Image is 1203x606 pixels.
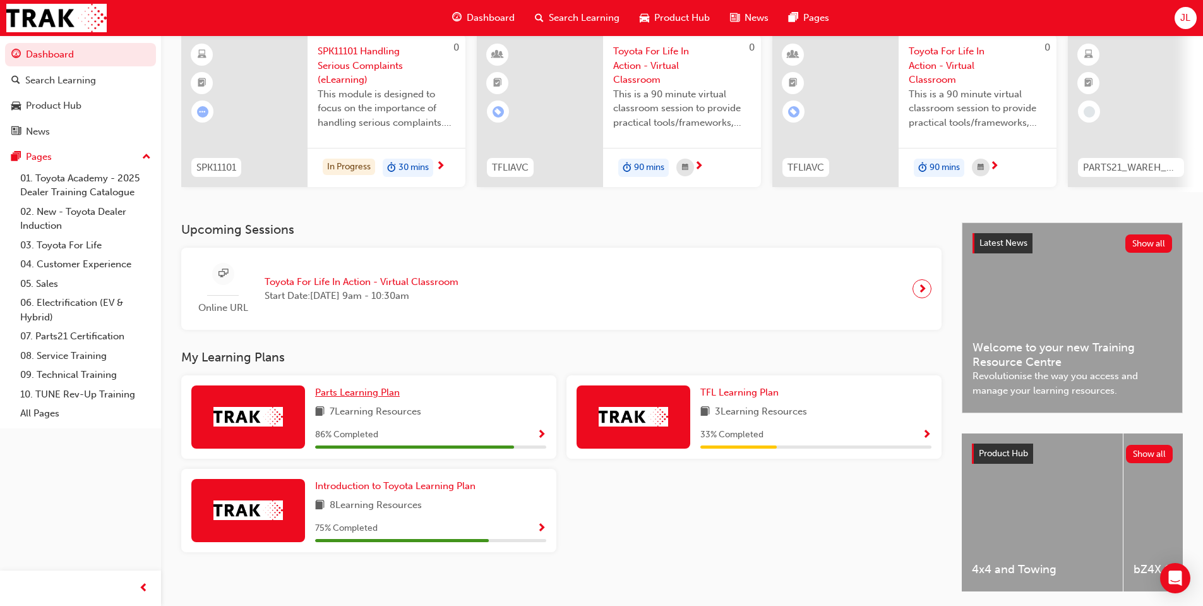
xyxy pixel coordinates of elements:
a: Product HubShow all [972,444,1173,464]
span: learningRecordVerb_ENROLL-icon [493,106,504,118]
a: All Pages [15,404,156,423]
a: 04. Customer Experience [15,255,156,274]
a: 4x4 and Towing [962,433,1123,591]
a: 0TFLIAVCToyota For Life In Action - Virtual ClassroomThis is a 90 minute virtual classroom sessio... [477,34,761,187]
span: Online URL [191,301,254,315]
span: next-icon [694,161,703,173]
span: search-icon [11,75,20,87]
span: 0 [1044,42,1050,53]
a: 01. Toyota Academy - 2025 Dealer Training Catalogue [15,169,156,202]
span: Parts Learning Plan [315,387,400,398]
span: guage-icon [452,10,462,26]
span: 86 % Completed [315,428,378,442]
span: search-icon [535,10,544,26]
span: 4x4 and Towing [972,562,1113,577]
span: learningResourceType_ELEARNING-icon [1084,47,1093,63]
button: DashboardSearch LearningProduct HubNews [5,40,156,145]
a: 0TFLIAVCToyota For Life In Action - Virtual ClassroomThis is a 90 minute virtual classroom sessio... [772,34,1056,187]
span: This module is designed to focus on the importance of handling serious complaints. To provide a c... [318,87,455,130]
div: News [26,124,50,139]
span: Show Progress [537,523,546,535]
button: Pages [5,145,156,169]
div: Open Intercom Messenger [1160,563,1190,593]
span: next-icon [436,161,445,173]
span: book-icon [315,404,325,420]
a: pages-iconPages [779,5,839,31]
div: In Progress [323,159,375,176]
button: Show all [1125,234,1173,253]
span: guage-icon [11,49,21,61]
button: Show Progress [537,521,546,536]
span: learningResourceType_INSTRUCTOR_LED-icon [789,47,798,63]
a: news-iconNews [720,5,779,31]
span: calendar-icon [682,160,688,176]
span: news-icon [11,126,21,138]
span: 90 mins [930,161,960,175]
span: Product Hub [654,11,710,25]
span: SPK11101 [196,161,236,175]
span: TFLIAVC [492,161,529,175]
a: 02. New - Toyota Dealer Induction [15,202,156,236]
img: Trak [6,4,107,32]
a: car-iconProduct Hub [630,5,720,31]
span: This is a 90 minute virtual classroom session to provide practical tools/frameworks, behaviours a... [909,87,1046,130]
span: 30 mins [398,161,429,175]
a: Dashboard [5,43,156,66]
a: 07. Parts21 Certification [15,327,156,346]
a: 09. Technical Training [15,365,156,385]
span: 0 [453,42,459,53]
a: 08. Service Training [15,346,156,366]
span: calendar-icon [978,160,984,176]
span: pages-icon [789,10,798,26]
span: Show Progress [922,430,931,441]
a: 0SPK11101SPK11101 Handling Serious Complaints (eLearning)This module is designed to focus on the ... [181,34,465,187]
div: Product Hub [26,99,81,113]
span: car-icon [640,10,649,26]
span: Toyota For Life In Action - Virtual Classroom [613,44,751,87]
span: TFL Learning Plan [700,387,779,398]
span: duration-icon [387,160,396,176]
span: learningRecordVerb_ATTEMPT-icon [197,106,208,118]
a: Parts Learning Plan [315,385,405,400]
span: Pages [803,11,829,25]
span: Search Learning [549,11,619,25]
a: 05. Sales [15,274,156,294]
span: duration-icon [918,160,927,176]
a: 03. Toyota For Life [15,236,156,255]
span: Start Date: [DATE] 9am - 10:30am [265,289,458,303]
span: Show Progress [537,430,546,441]
span: Welcome to your new Training Resource Centre [973,341,1172,369]
a: 10. TUNE Rev-Up Training [15,385,156,404]
span: Dashboard [467,11,515,25]
a: TFL Learning Plan [700,385,784,400]
a: Online URLToyota For Life In Action - Virtual ClassroomStart Date:[DATE] 9am - 10:30am [191,258,931,320]
span: duration-icon [623,160,631,176]
div: Pages [26,150,52,164]
span: 0 [749,42,755,53]
span: Revolutionise the way you access and manage your learning resources. [973,369,1172,397]
span: Latest News [979,238,1027,248]
span: learningRecordVerb_ENROLL-icon [788,106,799,118]
span: book-icon [700,404,710,420]
span: next-icon [990,161,999,173]
span: 7 Learning Resources [330,404,421,420]
a: Latest NewsShow allWelcome to your new Training Resource CentreRevolutionise the way you access a... [962,222,1183,413]
button: JL [1175,7,1197,29]
span: learningRecordVerb_NONE-icon [1084,106,1095,118]
span: TFLIAVC [787,161,824,175]
button: Show Progress [922,427,931,443]
button: Show all [1126,445,1173,463]
span: booktick-icon [198,75,206,92]
a: Search Learning [5,69,156,92]
button: Show Progress [537,427,546,443]
span: booktick-icon [789,75,798,92]
span: Introduction to Toyota Learning Plan [315,480,476,492]
span: This is a 90 minute virtual classroom session to provide practical tools/frameworks, behaviours a... [613,87,751,130]
span: learningResourceType_INSTRUCTOR_LED-icon [493,47,502,63]
span: sessionType_ONLINE_URL-icon [218,266,228,282]
span: 3 Learning Resources [715,404,807,420]
a: guage-iconDashboard [442,5,525,31]
a: Product Hub [5,94,156,118]
span: booktick-icon [493,75,502,92]
span: book-icon [315,498,325,514]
